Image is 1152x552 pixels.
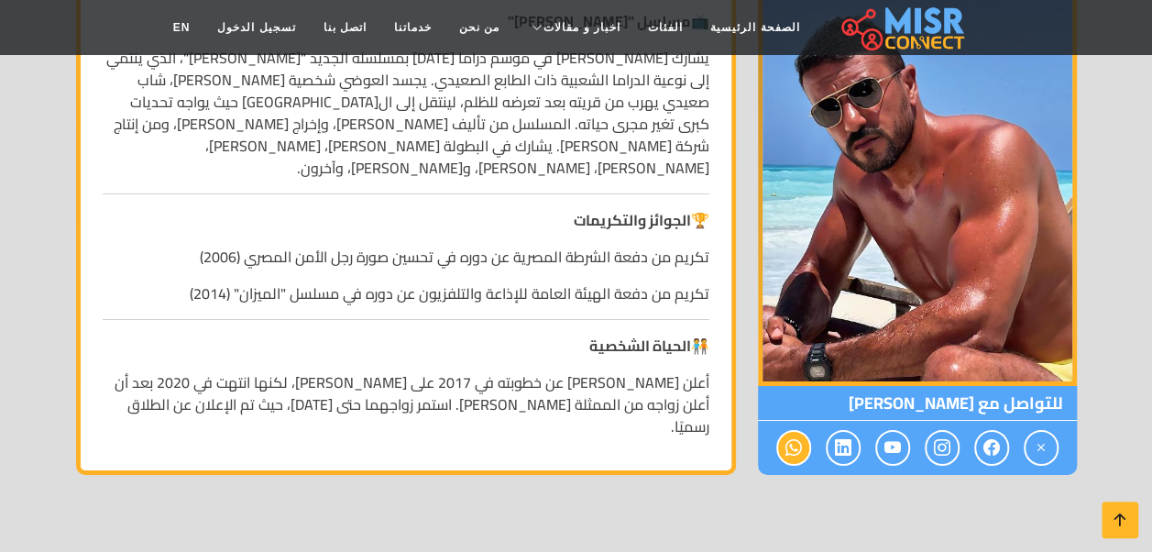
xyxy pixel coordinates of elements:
[380,10,445,45] a: خدماتنا
[203,10,309,45] a: تسجيل الدخول
[513,10,634,45] a: اخبار و مقالات
[841,5,964,50] img: main.misr_connect
[115,369,709,440] span: أعلن [PERSON_NAME] عن خطوبته في 2017 على [PERSON_NAME]، لكنها انتهت في 2020 بعد أن أعلن زواجه من ...
[697,10,813,45] a: الصفحة الرئيسية
[200,243,709,270] span: تكريم من دفعة الشرطة المصرية عن دوره في تحسين صورة رجل الأمن المصري (2006)
[758,386,1077,421] span: للتواصل مع [PERSON_NAME]
[543,19,620,36] span: اخبار و مقالات
[574,206,691,234] strong: الجوائز والتكريمات
[103,335,709,357] p: 🧑‍🤝‍🧑
[106,44,709,182] span: يشارك [PERSON_NAME] في موسم دراما [DATE] بمسلسله الجديد "[PERSON_NAME]"، الذي ينتمي إلى نوعية الد...
[190,280,709,307] span: تكريم من دفعة الهيئة العامة للإذاعة والتلفزيون عن دوره في مسلسل "الميزان" (2014)
[589,332,691,359] strong: الحياة الشخصية
[103,209,709,231] p: 🏆
[310,10,380,45] a: اتصل بنا
[445,10,513,45] a: من نحن
[159,10,204,45] a: EN
[634,10,697,45] a: الفئات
